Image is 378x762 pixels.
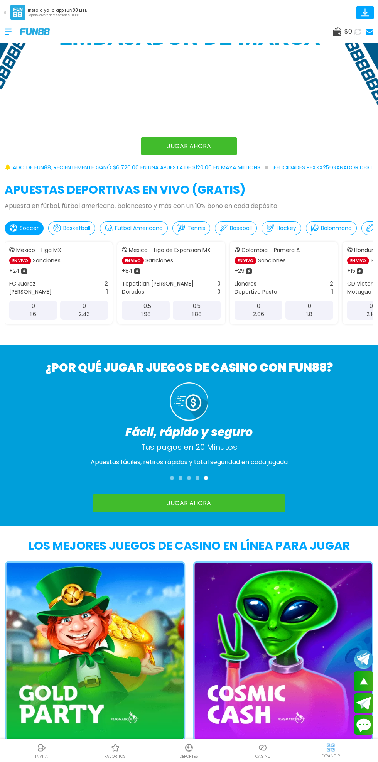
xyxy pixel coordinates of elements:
[9,288,52,296] p: [PERSON_NAME]
[347,267,355,275] p: + 15
[321,224,352,232] p: Balonmano
[5,181,373,198] h2: APUESTAS DEPORTIVAS EN VIVO (gratis)
[344,27,352,36] span: $ 0
[215,221,257,235] button: Baseball
[5,742,78,759] a: ReferralReferralINVITA
[125,426,253,438] h3: Fácil, rápido y seguro
[91,458,288,467] p: Apuestas fáciles, retiros rápidos y total seguridad en cada jugada
[30,310,36,318] p: 1.6
[10,5,25,20] img: App Logo
[179,754,198,759] p: Deportes
[170,382,208,421] img: Fácil, rápido y seguro
[257,302,260,310] p: 0
[122,280,194,288] p: Tepatitlan [PERSON_NAME]
[16,246,61,254] p: Mexico - Liga MX
[37,743,46,752] img: Referral
[187,224,205,232] p: Tennis
[347,288,371,296] p: Motagua
[262,221,301,235] button: Hockey
[226,742,300,759] a: CasinoCasinoCasino
[370,302,373,310] p: 0
[235,267,245,275] p: + 29
[140,302,151,310] p: -0.5
[308,302,311,310] p: 0
[48,221,95,235] button: Basketball
[230,224,252,232] p: Baseball
[93,494,285,512] a: JUGAR AHORA
[20,28,50,35] img: Company Logo
[79,310,90,318] p: 2.43
[5,221,44,235] button: Soccer
[141,441,237,453] p: Tus pagos en 20 Minutos
[172,221,210,235] button: Tennis
[9,280,35,288] p: FC Juarez
[122,288,144,296] p: Dorados
[235,280,256,288] p: Llaneros
[217,288,221,296] p: 0
[145,257,173,265] p: Sanciones
[5,359,373,376] h2: ¿POR QUÉ JUGAR JUEGOS DE CASINO CON FUN88?
[63,224,90,232] p: Basketball
[5,201,373,211] p: Apuesta en fútbol, fútbol americano, baloncesto y más con un 10% bono en cada depósito
[122,267,133,275] p: + 84
[354,649,373,669] button: Join telegram channel
[354,693,373,713] button: Join telegram
[122,257,144,264] p: EN VIVO
[106,288,108,296] p: 1
[277,224,296,232] p: Hockey
[9,267,20,275] p: + 24
[115,224,163,232] p: Futbol Americano
[152,742,226,759] a: DeportesDeportesDeportes
[78,742,152,759] a: Casino FavoritosCasino Favoritosfavoritos
[253,310,264,318] p: 2.06
[235,257,256,264] p: EN VIVO
[192,310,202,318] p: 1.88
[306,310,312,318] p: 1.8
[330,280,333,288] p: 2
[193,302,201,310] p: 0.5
[141,137,237,155] a: JUGAR AHORA
[141,310,151,318] p: 1.98
[241,246,300,254] p: Colombia - Primera A
[32,302,35,310] p: 0
[347,257,369,264] p: EN VIVO
[366,310,376,318] p: 2.18
[9,257,31,264] p: EN VIVO
[100,221,168,235] button: Futbol Americano
[217,280,221,288] p: 0
[35,754,48,759] p: INVITA
[129,246,211,254] p: Mexico - Liga de Expansion MX
[255,754,270,759] p: Casino
[354,671,373,691] button: scroll up
[20,224,39,232] p: Soccer
[258,257,286,265] p: Sanciones
[258,743,267,752] img: Casino
[28,7,87,13] p: Instala ya la app FUN88 LITE
[347,280,377,288] p: CD Victoria
[33,257,61,265] p: Sanciones
[28,13,87,18] p: Rápido, divertido y confiable FUN88
[184,743,194,752] img: Deportes
[235,288,277,296] p: Deportivo Pasto
[306,221,357,235] button: Balonmano
[321,753,340,759] p: EXPANDIR
[185,561,373,753] button: Cosmic Cash
[111,743,120,752] img: Casino Favoritos
[105,280,108,288] p: 2
[5,540,373,552] h2: LOS MEJORES JUEGOS DE CASINO EN LÍNEA PARA JUGAR
[354,715,373,735] button: Contact customer service
[326,743,336,752] img: hide
[83,302,86,310] p: 0
[105,754,126,759] p: favoritos
[331,288,333,296] p: 1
